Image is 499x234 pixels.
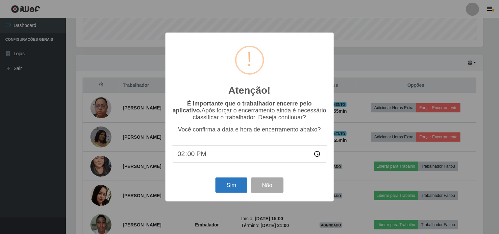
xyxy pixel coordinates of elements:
[172,100,327,121] p: Após forçar o encerramento ainda é necessário classificar o trabalhador. Deseja continuar?
[228,84,270,96] h2: Atenção!
[173,100,312,114] b: É importante que o trabalhador encerre pelo aplicativo.
[172,126,327,133] p: Você confirma a data e hora de encerramento abaixo?
[215,177,247,193] button: Sim
[251,177,284,193] button: Não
